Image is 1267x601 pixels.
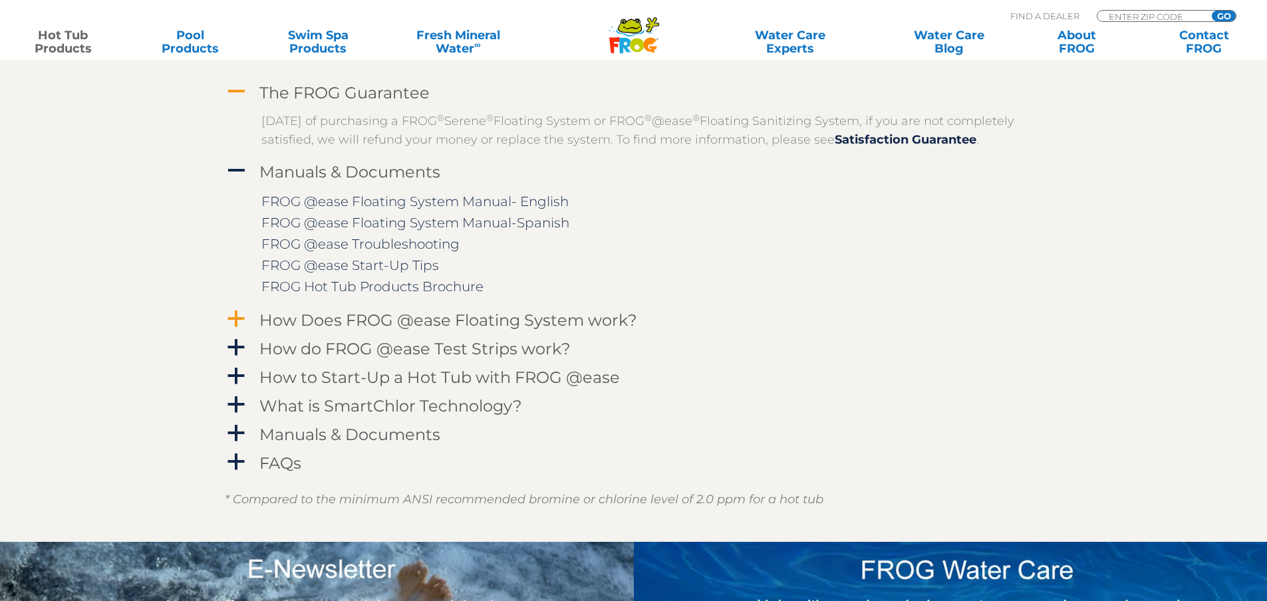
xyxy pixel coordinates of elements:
[644,112,652,123] sup: ®
[13,29,112,55] a: Hot TubProducts
[710,29,871,55] a: Water CareExperts
[259,311,637,329] h4: How Does FROG @ease Floating System work?
[225,80,1043,105] a: A The FROG Guarantee
[225,336,1043,361] a: a How do FROG @ease Test Strips work?
[226,452,246,472] span: a
[259,163,440,181] h4: Manuals & Documents
[225,308,1043,332] a: a How Does FROG @ease Floating System work?
[225,160,1043,184] a: A Manuals & Documents
[226,82,246,102] span: A
[474,39,481,50] sup: ∞
[396,29,520,55] a: Fresh MineralWater∞
[437,112,444,123] sup: ®
[225,451,1043,475] a: a FAQs
[486,112,493,123] sup: ®
[259,397,522,415] h4: What is SmartChlor Technology?
[261,215,569,231] a: FROG @ease Floating System Manual-Spanish
[259,340,571,358] h4: How do FROG @ease Test Strips work?
[225,365,1043,390] a: a How to Start-Up a Hot Tub with FROG @ease
[141,29,240,55] a: PoolProducts
[261,112,1026,149] p: [DATE] of purchasing a FROG Serene Floating System or FROG @ease Floating Sanitizing System, if y...
[225,492,823,507] em: * Compared to the minimum ANSI recommended bromine or chlorine level of 2.0 ppm for a hot tub
[226,366,246,386] span: a
[225,394,1043,418] a: a What is SmartChlor Technology?
[226,161,246,181] span: A
[226,338,246,358] span: a
[269,29,368,55] a: Swim SpaProducts
[1107,11,1197,22] input: Zip Code Form
[261,193,569,209] a: FROG @ease Floating System Manual- English
[899,29,998,55] a: Water CareBlog
[226,309,246,329] span: a
[692,112,700,123] sup: ®
[835,132,976,147] a: Satisfaction Guarantee
[225,422,1043,447] a: a Manuals & Documents
[1155,29,1254,55] a: ContactFROG
[259,368,620,386] h4: How to Start-Up a Hot Tub with FROG @ease
[259,84,430,102] h4: The FROG Guarantee
[261,279,484,295] a: FROG Hot Tub Products Brochure
[1212,11,1236,21] input: GO
[226,395,246,415] span: a
[259,425,440,443] h4: Manuals & Documents
[1027,29,1126,55] a: AboutFROG
[226,423,246,443] span: a
[261,236,460,252] a: FROG @ease Troubleshooting
[259,454,301,472] h4: FAQs
[261,257,439,273] a: FROG @ease Start-Up Tips
[1010,10,1079,22] p: Find A Dealer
